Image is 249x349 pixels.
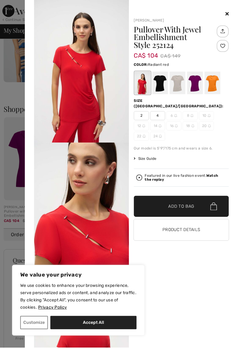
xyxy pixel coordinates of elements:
span: 18 [183,122,198,131]
img: ring-m.svg [143,125,146,128]
img: ring-m.svg [209,125,212,128]
img: ring-m.svg [175,115,178,118]
span: 10 [200,112,215,121]
div: Black [153,72,169,95]
img: Watch the replay [137,175,143,181]
span: 8 [183,112,198,121]
img: ring-m.svg [192,125,195,128]
p: We use cookies to enhance your browsing experience, serve personalized ads or content, and analyz... [20,283,137,312]
span: 24 [151,132,166,141]
div: Radiant red [135,72,151,95]
img: ring-m.svg [159,125,162,128]
div: Apricot [205,72,221,95]
span: 16 [167,122,182,131]
button: Product Details [134,220,230,241]
div: Our model is 5'9"/175 cm and wears a size 6. [134,146,230,152]
button: Accept All [51,317,137,331]
p: We value your privacy [20,272,137,280]
img: ring-m.svg [143,135,146,138]
img: joseph-ribkoff-tops-black_252124_3_58be_search.jpg [34,143,129,286]
div: Featured in our live fashion event. [145,174,227,182]
div: Purple orchid [188,72,204,95]
span: Size Guide [134,156,157,162]
span: Color: [134,63,149,67]
span: 12 [134,122,149,131]
img: ring-m.svg [191,115,194,118]
span: 6 [167,112,182,121]
div: We value your privacy [12,266,145,337]
img: ring-m.svg [208,115,211,118]
button: Add to Bag [134,196,230,218]
a: Privacy Policy [38,306,67,311]
span: Add to Bag [169,204,195,210]
span: 2 [134,112,149,121]
a: [PERSON_NAME] [134,18,165,22]
img: ring-m.svg [175,125,179,128]
span: 22 [134,132,149,141]
span: CA$ 149 [161,52,182,61]
strong: Watch the replay [145,174,219,182]
img: ring-m.svg [159,135,162,138]
button: Customize [20,317,48,331]
span: 14 [151,122,166,131]
div: Moonstone [170,72,186,95]
span: 4 [151,112,166,121]
span: CA$ 104 [134,46,159,59]
img: Bag.svg [211,203,218,211]
span: 20 [200,122,215,131]
img: Share [218,26,228,36]
span: Help [13,4,25,10]
span: Radiant red [149,63,169,67]
div: Size ([GEOGRAPHIC_DATA]/[GEOGRAPHIC_DATA]): [134,98,230,109]
h1: Pullover With Jewel Embellishment Style 252124 [134,25,222,49]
